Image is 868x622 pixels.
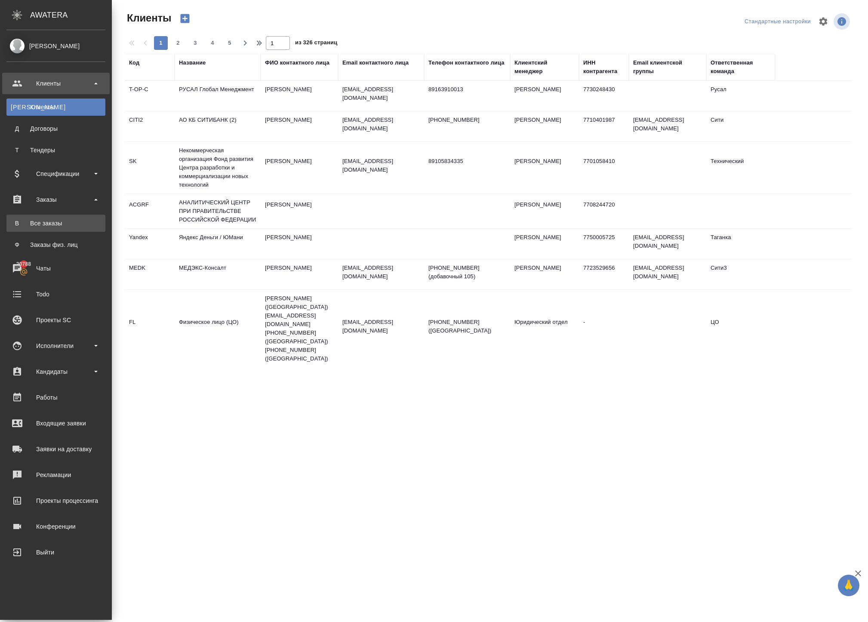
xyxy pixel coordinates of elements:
[179,59,206,67] div: Название
[2,309,110,331] a: Проекты SC
[175,81,261,111] td: РУСАЛ Глобал Менеджмент
[428,59,505,67] div: Телефон контактного лица
[261,259,338,289] td: [PERSON_NAME]
[11,219,101,228] div: Все заказы
[125,196,175,226] td: ACGRF
[261,81,338,111] td: [PERSON_NAME]
[706,153,775,183] td: Технический
[342,116,420,133] p: [EMAIL_ADDRESS][DOMAIN_NAME]
[206,36,219,50] button: 4
[579,314,629,344] td: -
[6,262,105,275] div: Чаты
[6,288,105,301] div: Todo
[342,85,420,102] p: [EMAIL_ADDRESS][DOMAIN_NAME]
[11,240,101,249] div: Заказы физ. лиц
[125,111,175,142] td: CITI2
[125,259,175,289] td: MEDK
[261,290,338,367] td: [PERSON_NAME] ([GEOGRAPHIC_DATA]) [EMAIL_ADDRESS][DOMAIN_NAME] [PHONE_NUMBER] ([GEOGRAPHIC_DATA])...
[342,318,420,335] p: [EMAIL_ADDRESS][DOMAIN_NAME]
[6,167,105,180] div: Спецификации
[206,39,219,47] span: 4
[11,260,36,268] span: 20788
[265,59,329,67] div: ФИО контактного лица
[342,264,420,281] p: [EMAIL_ADDRESS][DOMAIN_NAME]
[6,443,105,456] div: Заявки на доставку
[706,314,775,344] td: ЦО
[841,576,856,594] span: 🙏
[510,196,579,226] td: [PERSON_NAME]
[6,520,105,533] div: Конференции
[261,196,338,226] td: [PERSON_NAME]
[261,111,338,142] td: [PERSON_NAME]
[6,193,105,206] div: Заказы
[2,542,110,563] a: Выйти
[342,157,420,174] p: [EMAIL_ADDRESS][DOMAIN_NAME]
[6,546,105,559] div: Выйти
[125,314,175,344] td: FL
[579,81,629,111] td: 7730248430
[6,41,105,51] div: [PERSON_NAME]
[175,314,261,344] td: Физическое лицо (ЦО)
[6,314,105,326] div: Проекты SC
[188,36,202,50] button: 3
[706,81,775,111] td: Русал
[6,215,105,232] a: ВВсе заказы
[223,36,237,50] button: 5
[579,229,629,259] td: 7750005725
[6,236,105,253] a: ФЗаказы физ. лиц
[510,229,579,259] td: [PERSON_NAME]
[2,438,110,460] a: Заявки на доставку
[428,264,506,281] p: [PHONE_NUMBER] (добавочный 105)
[175,229,261,259] td: Яндекс Деньги / ЮМани
[510,153,579,183] td: [PERSON_NAME]
[2,464,110,486] a: Рекламации
[633,59,702,76] div: Email клиентской группы
[838,575,859,596] button: 🙏
[706,111,775,142] td: Сити
[579,111,629,142] td: 7710401987
[428,116,506,124] p: [PHONE_NUMBER]
[6,142,105,159] a: ТТендеры
[6,494,105,507] div: Проекты процессинга
[428,85,506,94] p: 89163910013
[175,11,195,26] button: Создать
[125,153,175,183] td: SK
[6,120,105,137] a: ДДоговоры
[223,39,237,47] span: 5
[711,59,771,76] div: Ответственная команда
[629,229,706,259] td: [EMAIL_ADDRESS][DOMAIN_NAME]
[6,99,105,116] a: [PERSON_NAME]Клиенты
[629,111,706,142] td: [EMAIL_ADDRESS][DOMAIN_NAME]
[125,81,175,111] td: T-OP-C
[261,229,338,259] td: [PERSON_NAME]
[11,124,101,133] div: Договоры
[579,153,629,183] td: 7701058410
[2,516,110,537] a: Конференции
[6,391,105,404] div: Работы
[813,11,834,32] span: Настроить таблицу
[125,11,171,25] span: Клиенты
[6,417,105,430] div: Входящие заявки
[171,36,185,50] button: 2
[125,229,175,259] td: Yandex
[129,59,139,67] div: Код
[510,259,579,289] td: [PERSON_NAME]
[171,39,185,47] span: 2
[579,196,629,226] td: 7708244720
[175,111,261,142] td: АО КБ СИТИБАНК (2)
[428,318,506,335] p: [PHONE_NUMBER] ([GEOGRAPHIC_DATA])
[2,387,110,408] a: Работы
[579,259,629,289] td: 7723529656
[583,59,625,76] div: ИНН контрагента
[6,468,105,481] div: Рекламации
[514,59,575,76] div: Клиентский менеджер
[6,339,105,352] div: Исполнители
[2,258,110,279] a: 20788Чаты
[706,259,775,289] td: Сити3
[510,81,579,111] td: [PERSON_NAME]
[428,157,506,166] p: 89105834335
[11,103,101,111] div: Клиенты
[261,153,338,183] td: [PERSON_NAME]
[11,146,101,154] div: Тендеры
[295,37,337,50] span: из 326 страниц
